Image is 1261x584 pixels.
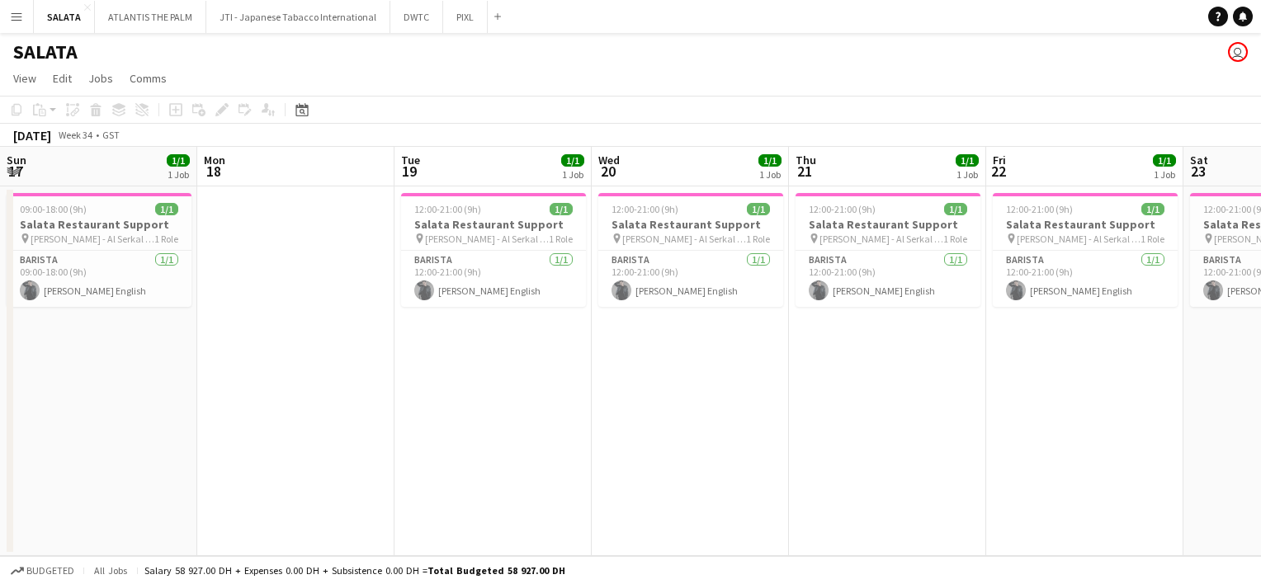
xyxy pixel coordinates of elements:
[809,203,876,215] span: 12:00-21:00 (9h)
[13,71,36,86] span: View
[993,193,1178,307] app-job-card: 12:00-21:00 (9h)1/1Salata Restaurant Support [PERSON_NAME] - Al Serkal Avenue Al Quoz1 RoleBarist...
[130,71,167,86] span: Comms
[13,127,51,144] div: [DATE]
[54,129,96,141] span: Week 34
[1190,153,1208,167] span: Sat
[7,217,191,232] h3: Salata Restaurant Support
[1017,233,1141,245] span: [PERSON_NAME] - Al Serkal Avenue Al Quoz
[102,129,120,141] div: GST
[796,153,816,167] span: Thu
[747,203,770,215] span: 1/1
[993,251,1178,307] app-card-role: Barista1/112:00-21:00 (9h)[PERSON_NAME] English
[943,233,967,245] span: 1 Role
[95,1,206,33] button: ATLANTIS THE PALM
[82,68,120,89] a: Jobs
[622,233,746,245] span: [PERSON_NAME] - Al Serkal Avenue Al Quoz
[759,168,781,181] div: 1 Job
[401,217,586,232] h3: Salata Restaurant Support
[155,203,178,215] span: 1/1
[990,162,1006,181] span: 22
[144,564,565,577] div: Salary 58 927.00 DH + Expenses 0.00 DH + Subsistence 0.00 DH =
[746,233,770,245] span: 1 Role
[31,233,154,245] span: [PERSON_NAME] - Al Serkal Avenue Al Quoz
[793,162,816,181] span: 21
[598,193,783,307] app-job-card: 12:00-21:00 (9h)1/1Salata Restaurant Support [PERSON_NAME] - Al Serkal Avenue Al Quoz1 RoleBarist...
[1006,203,1073,215] span: 12:00-21:00 (9h)
[7,193,191,307] app-job-card: 09:00-18:00 (9h)1/1Salata Restaurant Support [PERSON_NAME] - Al Serkal Avenue Al Quoz1 RoleBarist...
[1153,154,1176,167] span: 1/1
[13,40,78,64] h1: SALATA
[91,564,130,577] span: All jobs
[1228,42,1248,62] app-user-avatar: Kerem Sungur
[53,71,72,86] span: Edit
[414,203,481,215] span: 12:00-21:00 (9h)
[796,251,980,307] app-card-role: Barista1/112:00-21:00 (9h)[PERSON_NAME] English
[550,203,573,215] span: 1/1
[1141,203,1164,215] span: 1/1
[819,233,943,245] span: [PERSON_NAME] - Al Serkal Avenue Al Quoz
[1154,168,1175,181] div: 1 Job
[561,154,584,167] span: 1/1
[167,154,190,167] span: 1/1
[956,168,978,181] div: 1 Job
[7,68,43,89] a: View
[401,193,586,307] app-job-card: 12:00-21:00 (9h)1/1Salata Restaurant Support [PERSON_NAME] - Al Serkal Avenue Al Quoz1 RoleBarist...
[390,1,443,33] button: DWTC
[993,217,1178,232] h3: Salata Restaurant Support
[956,154,979,167] span: 1/1
[598,153,620,167] span: Wed
[993,153,1006,167] span: Fri
[598,217,783,232] h3: Salata Restaurant Support
[796,217,980,232] h3: Salata Restaurant Support
[427,564,565,577] span: Total Budgeted 58 927.00 DH
[206,1,390,33] button: JTI - Japanese Tabacco International
[549,233,573,245] span: 1 Role
[204,153,225,167] span: Mon
[201,162,225,181] span: 18
[796,193,980,307] app-job-card: 12:00-21:00 (9h)1/1Salata Restaurant Support [PERSON_NAME] - Al Serkal Avenue Al Quoz1 RoleBarist...
[34,1,95,33] button: SALATA
[399,162,420,181] span: 19
[7,251,191,307] app-card-role: Barista1/109:00-18:00 (9h)[PERSON_NAME] English
[20,203,87,215] span: 09:00-18:00 (9h)
[168,168,189,181] div: 1 Job
[401,251,586,307] app-card-role: Barista1/112:00-21:00 (9h)[PERSON_NAME] English
[401,153,420,167] span: Tue
[7,153,26,167] span: Sun
[443,1,488,33] button: PIXL
[123,68,173,89] a: Comms
[598,251,783,307] app-card-role: Barista1/112:00-21:00 (9h)[PERSON_NAME] English
[1141,233,1164,245] span: 1 Role
[612,203,678,215] span: 12:00-21:00 (9h)
[26,565,74,577] span: Budgeted
[8,562,77,580] button: Budgeted
[944,203,967,215] span: 1/1
[4,162,26,181] span: 17
[562,168,583,181] div: 1 Job
[88,71,113,86] span: Jobs
[1188,162,1208,181] span: 23
[425,233,549,245] span: [PERSON_NAME] - Al Serkal Avenue Al Quoz
[596,162,620,181] span: 20
[154,233,178,245] span: 1 Role
[46,68,78,89] a: Edit
[758,154,782,167] span: 1/1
